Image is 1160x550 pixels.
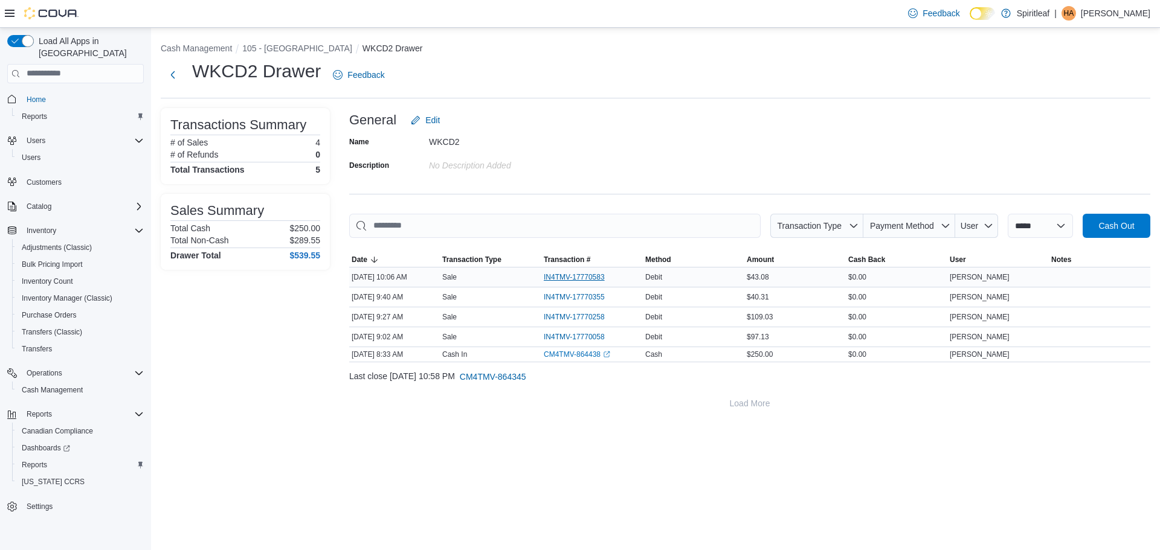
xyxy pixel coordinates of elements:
span: Reports [22,460,47,470]
a: Canadian Compliance [17,424,98,438]
span: Washington CCRS [17,475,144,489]
h3: Transactions Summary [170,118,306,132]
button: Payment Method [863,214,955,238]
span: Users [22,133,144,148]
button: Notes [1049,252,1150,267]
p: 4 [315,138,320,147]
div: WKCD2 [429,132,591,147]
div: $0.00 [846,290,947,304]
button: IN4TMV-17770355 [544,290,617,304]
nav: An example of EuiBreadcrumbs [161,42,1150,57]
button: Cash Management [161,43,232,53]
span: Inventory Manager (Classic) [22,293,112,303]
span: [PERSON_NAME] [950,332,1010,342]
span: Transaction Type [442,255,501,264]
svg: External link [603,351,610,358]
div: $0.00 [846,270,947,284]
button: Users [12,149,149,166]
span: HA [1064,6,1074,21]
h4: 5 [315,165,320,174]
p: Spiritleaf [1017,6,1049,21]
button: Next [161,63,185,87]
span: $109.03 [747,312,773,322]
span: Purchase Orders [17,308,144,322]
span: Reports [27,409,52,419]
button: Edit [406,108,445,132]
h3: Sales Summary [170,203,264,218]
span: $97.13 [747,332,769,342]
span: $43.08 [747,272,769,282]
span: Feedback [347,69,384,81]
span: Dashboards [22,443,70,453]
a: Customers [22,175,66,190]
button: Operations [22,366,67,380]
a: Transfers [17,342,57,356]
span: Date [352,255,367,264]
span: Cash [645,350,662,359]
span: Settings [22,499,144,514]
span: Settings [27,502,53,511]
span: Debit [645,292,662,302]
span: Edit [425,114,440,126]
h3: General [349,113,396,127]
div: [DATE] 9:02 AM [349,330,440,344]
span: Transfers (Classic) [17,325,144,339]
h6: Total Cash [170,223,210,233]
span: Home [22,92,144,107]
span: Load All Apps in [GEOGRAPHIC_DATA] [34,35,144,59]
a: Dashboards [12,440,149,456]
h4: Drawer Total [170,251,221,260]
span: IN4TMV-17770258 [544,312,605,322]
button: Inventory Count [12,273,149,290]
span: Transfers [22,344,52,354]
button: Amount [744,252,846,267]
span: IN4TMV-17770058 [544,332,605,342]
a: Reports [17,109,52,124]
span: Adjustments (Classic) [22,243,92,252]
a: CM4TMV-864438External link [544,350,610,359]
p: Sale [442,332,457,342]
a: Adjustments (Classic) [17,240,97,255]
span: Catalog [22,199,144,214]
button: Load More [349,391,1150,415]
button: Reports [2,406,149,423]
p: Sale [442,272,457,282]
span: Cash Management [17,383,144,397]
button: Cash Back [846,252,947,267]
div: $0.00 [846,310,947,324]
button: CM4TMV-864345 [455,365,531,389]
span: CM4TMV-864345 [460,371,526,383]
button: 105 - [GEOGRAPHIC_DATA] [242,43,352,53]
span: $40.31 [747,292,769,302]
span: Catalog [27,202,51,211]
button: Users [22,133,50,148]
button: IN4TMV-17770583 [544,270,617,284]
span: Transfers [17,342,144,356]
div: [DATE] 9:40 AM [349,290,440,304]
span: Feedback [923,7,959,19]
a: Inventory Count [17,274,78,289]
span: Payment Method [870,221,934,231]
button: Transaction Type [770,214,863,238]
p: [PERSON_NAME] [1081,6,1150,21]
button: Customers [2,173,149,191]
span: Inventory Manager (Classic) [17,291,144,305]
button: Users [2,132,149,149]
button: Transaction # [541,252,643,267]
button: Home [2,91,149,108]
span: Home [27,95,46,104]
h6: # of Refunds [170,150,218,159]
span: Customers [27,177,62,187]
span: Cash Out [1098,220,1134,232]
span: $250.00 [747,350,773,359]
a: Dashboards [17,441,75,455]
span: Inventory Count [22,277,73,286]
span: Transaction Type [777,221,842,231]
button: Inventory Manager (Classic) [12,290,149,307]
a: Cash Management [17,383,88,397]
span: Notes [1051,255,1071,264]
span: Inventory [27,226,56,235]
a: Inventory Manager (Classic) [17,291,117,305]
span: Inventory Count [17,274,144,289]
a: Reports [17,458,52,472]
